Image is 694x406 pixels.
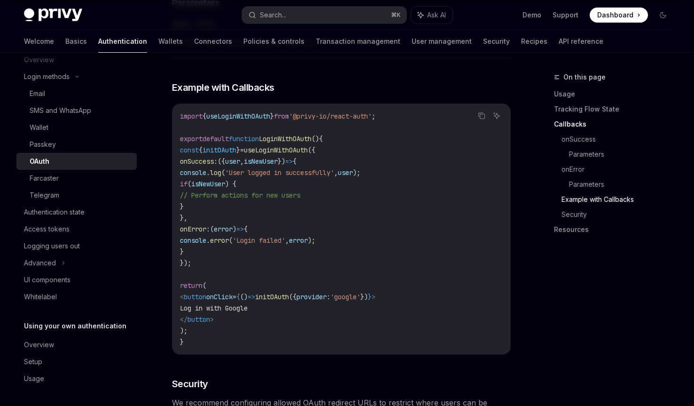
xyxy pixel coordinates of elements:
[16,187,137,204] a: Telegram
[30,173,59,184] div: Farcaster
[289,293,296,301] span: ({
[293,157,296,166] span: {
[597,10,633,20] span: Dashboard
[180,293,184,301] span: <
[30,105,91,116] div: SMS and WhatsApp
[24,291,57,303] div: Whitelabel
[240,146,244,154] span: =
[16,271,137,288] a: UI components
[569,147,678,162] a: Parameters
[24,71,70,82] div: Login methods
[214,225,233,233] span: error
[210,168,221,177] span: log
[16,85,137,102] a: Email
[316,30,400,53] a: Transaction management
[270,112,274,120] span: }
[285,236,289,245] span: ,
[243,30,304,53] a: Policies & controls
[569,177,678,192] a: Parameters
[561,207,678,222] a: Security
[16,238,137,255] a: Logging users out
[172,81,274,94] span: Example with Callbacks
[225,168,334,177] span: 'User logged in successfully'
[319,135,323,143] span: {
[655,8,671,23] button: Toggle dark mode
[203,281,206,290] span: (
[561,192,678,207] a: Example with Callbacks
[24,30,54,53] a: Welcome
[24,373,44,384] div: Usage
[180,157,214,166] span: onSuccess
[412,30,472,53] a: User management
[308,236,315,245] span: );
[233,293,236,301] span: =
[24,257,56,269] div: Advanced
[210,315,214,324] span: >
[554,222,678,237] a: Resources
[16,170,137,187] a: Farcaster
[561,162,678,177] a: onError
[554,87,678,102] a: Usage
[24,240,80,252] div: Logging users out
[244,157,278,166] span: isNewUser
[203,112,206,120] span: {
[563,72,606,83] span: On this page
[483,30,510,53] a: Security
[476,110,488,122] button: Copy the contents from the code block
[206,225,210,233] span: :
[180,146,199,154] span: const
[180,135,203,143] span: export
[233,236,285,245] span: 'Login failed'
[16,221,137,238] a: Access tokens
[16,288,137,305] a: Whitelabel
[236,146,240,154] span: }
[24,356,42,367] div: Setup
[521,30,547,53] a: Recipes
[203,135,229,143] span: default
[240,293,248,301] span: ()
[391,11,401,19] span: ⌘ K
[24,207,85,218] div: Authentication state
[180,315,187,324] span: </
[285,157,293,166] span: =>
[229,135,259,143] span: function
[180,259,191,267] span: });
[225,157,240,166] span: user
[236,293,240,301] span: {
[24,339,54,350] div: Overview
[180,180,187,188] span: if
[260,9,286,21] div: Search...
[206,236,210,245] span: .
[214,157,218,166] span: :
[24,223,70,235] div: Access tokens
[312,135,319,143] span: ()
[244,146,308,154] span: useLoginWithOAuth
[98,30,147,53] a: Authentication
[180,338,184,346] span: }
[16,119,137,136] a: Wallet
[30,122,48,133] div: Wallet
[180,326,187,335] span: );
[289,236,308,245] span: error
[221,168,225,177] span: (
[30,88,45,99] div: Email
[353,168,360,177] span: );
[218,157,225,166] span: ({
[289,112,372,120] span: '@privy-io/react-auth'
[16,153,137,170] a: OAuth
[278,157,285,166] span: })
[225,180,236,188] span: ) {
[233,225,236,233] span: )
[244,225,248,233] span: {
[360,293,368,301] span: })
[206,293,233,301] span: onClick
[187,180,191,188] span: (
[187,315,210,324] span: button
[180,202,184,211] span: }
[16,102,137,119] a: SMS and WhatsApp
[24,320,126,332] h5: Using your own authentication
[210,225,214,233] span: (
[16,336,137,353] a: Overview
[590,8,648,23] a: Dashboard
[522,10,541,20] a: Demo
